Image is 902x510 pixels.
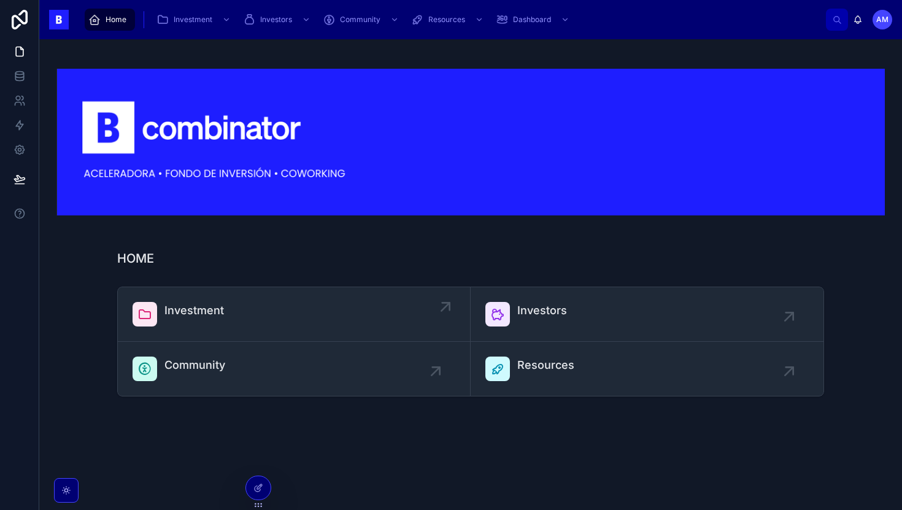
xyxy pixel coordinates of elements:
[164,357,225,374] span: Community
[876,15,889,25] span: AM
[513,15,551,25] span: Dashboard
[239,9,317,31] a: Investors
[517,357,574,374] span: Resources
[118,342,471,396] a: Community
[340,15,380,25] span: Community
[49,10,69,29] img: App logo
[85,9,135,31] a: Home
[118,287,471,342] a: Investment
[428,15,465,25] span: Resources
[164,302,224,319] span: Investment
[471,287,823,342] a: Investors
[56,69,885,215] img: 18445-Captura-de-Pantalla-2024-03-07-a-las-17.49.44.png
[79,6,826,33] div: scrollable content
[106,15,126,25] span: Home
[117,250,154,267] h1: HOME
[153,9,237,31] a: Investment
[492,9,576,31] a: Dashboard
[319,9,405,31] a: Community
[174,15,212,25] span: Investment
[407,9,490,31] a: Resources
[471,342,823,396] a: Resources
[260,15,292,25] span: Investors
[517,302,567,319] span: Investors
